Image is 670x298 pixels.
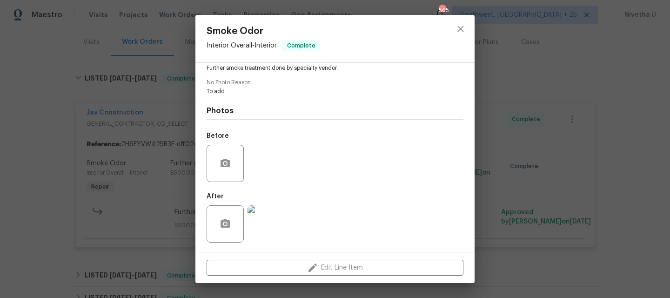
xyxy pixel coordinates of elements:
[439,6,445,15] div: 565
[207,106,463,115] h4: Photos
[207,64,438,72] span: Further smoke treatment done by specialty vendor.
[207,88,438,95] span: To add
[207,42,277,49] span: Interior Overall - Interior
[449,18,472,40] button: close
[207,80,463,86] span: No Photo Reason
[207,133,229,139] h5: Before
[207,193,224,200] h5: After
[207,26,320,36] span: Smoke Odor
[283,41,319,50] span: Complete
